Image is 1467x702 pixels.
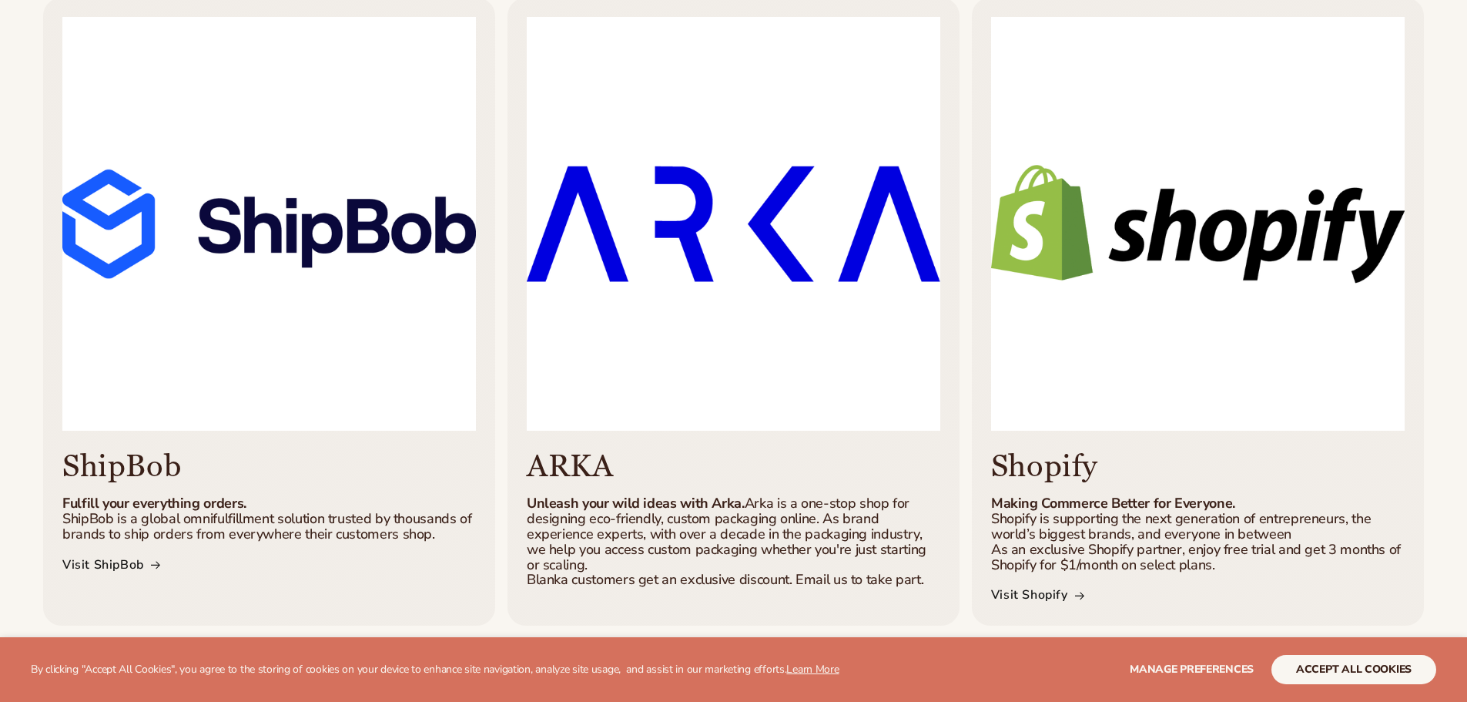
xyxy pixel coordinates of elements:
strong: Fulfill your everything orders. [62,494,246,512]
strong: Unleash your wild ideas with Arka. [527,494,745,512]
strong: Making Commerce Better for Everyone. [991,494,1235,512]
p: Arka is a one-stop shop for designing eco-friendly, custom packaging online. As brand experience ... [527,496,940,573]
p: Shopify is supporting the next generation of entrepreneurs, the world’s biggest brands, and every... [991,496,1405,542]
a: Visit Shopify [991,584,1084,606]
input: I agree to receive other communications from [GEOGRAPHIC_DATA].* [4,596,14,606]
img: Arka - Eco-friendly, custom packaging [527,17,940,431]
h3: ARKA [527,450,940,484]
p: ShipBob is a global omnifulfillment solution trusted by thousands of brands to ship orders from e... [62,496,476,542]
a: Visit ShipBob [62,554,159,576]
button: accept all cookies [1271,655,1436,684]
img: Shopify Partner - get 3 months of Shopify for only $1/month as a Blanka beauty supplier customer [991,17,1405,431]
span: I agree to receive other communications from [GEOGRAPHIC_DATA]. [19,593,862,607]
h3: ShipBob [62,450,476,484]
a: Learn More [786,662,839,677]
img: ShipBob x Blanka Beauty Tech collab partnership [62,17,476,431]
p: Blanka customers get an exclusive discount. Email us to take part. [527,573,940,588]
h3: Shopify [991,450,1405,484]
span: Manage preferences [1130,662,1254,677]
p: As an exclusive Shopify partner, enjoy free trial and get 3 months of Shopify for $1/month on sel... [991,542,1405,573]
button: Manage preferences [1130,655,1254,684]
p: By clicking "Accept All Cookies", you agree to the storing of cookies on your device to enhance s... [31,663,839,677]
